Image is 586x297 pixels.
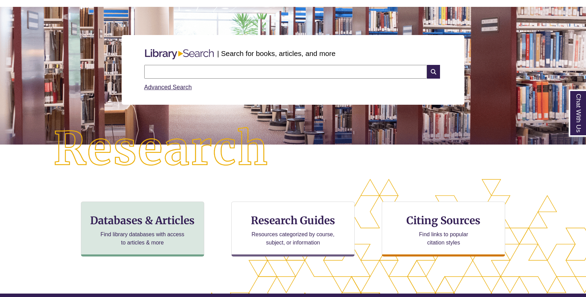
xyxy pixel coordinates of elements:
p: Resources categorized by course, subject, or information [248,230,338,247]
h3: Citing Sources [402,214,486,227]
a: Research Guides Resources categorized by course, subject, or information [231,202,355,256]
a: Databases & Articles Find library databases with access to articles & more [81,202,204,256]
h3: Research Guides [237,214,349,227]
i: Search [427,65,440,79]
a: Advanced Search [144,84,192,91]
img: Research [29,103,293,195]
img: Libary Search [142,46,217,62]
h3: Databases & Articles [87,214,198,227]
a: Citing Sources Find links to popular citation styles [382,202,505,256]
p: Find links to popular citation styles [410,230,477,247]
p: | Search for books, articles, and more [217,48,335,59]
p: Find library databases with access to articles & more [98,230,187,247]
